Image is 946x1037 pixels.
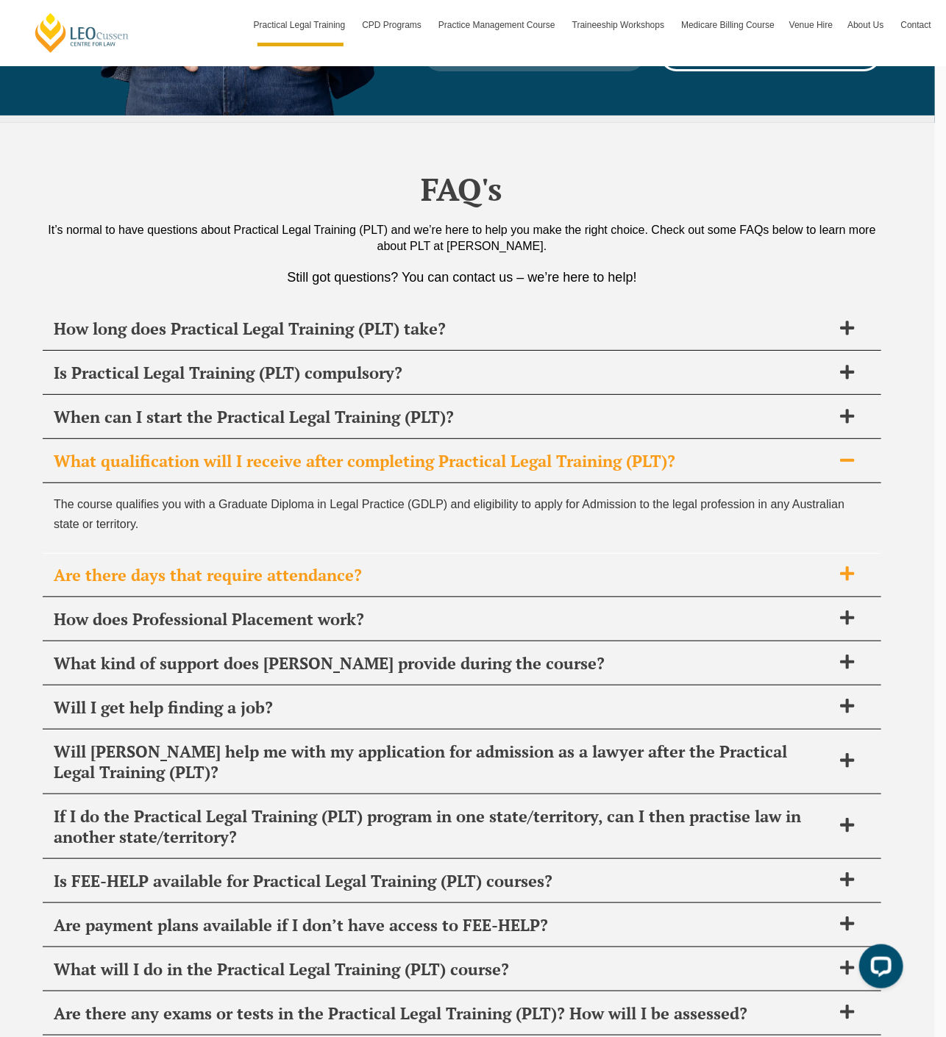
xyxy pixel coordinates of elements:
span: Will [PERSON_NAME] help me with my application for admission as a lawyer after the Practical Lega... [54,741,832,783]
a: CPD Programs [355,4,431,46]
span: What kind of support does [PERSON_NAME] provide during the course? [54,653,832,674]
span: How does Professional Placement work? [54,609,832,630]
a: Contact [894,4,939,46]
span: Will I get help finding a job? [54,697,832,718]
a: Practice Management Course [431,4,565,46]
a: [PERSON_NAME] Centre for Law [33,12,131,54]
div: It’s normal to have questions about Practical Legal Training (PLT) and we’re here to help you mak... [43,222,881,254]
a: About Us [840,4,893,46]
a: Traineeship Workshops [565,4,674,46]
span: Is FEE-HELP available for Practical Legal Training (PLT) courses? [54,871,832,891]
a: Medicare Billing Course [674,4,782,46]
iframe: LiveChat chat widget [847,938,909,1000]
span: How long does Practical Legal Training (PLT) take? [54,318,832,339]
span: Are there days that require attendance? [54,565,832,585]
p: The course qualifies you with a Graduate Diploma in Legal Practice (GDLP) and eligibility to appl... [54,494,870,534]
h2: FAQ's [43,171,881,207]
span: What qualification will I receive after completing Practical Legal Training (PLT)? [54,451,832,471]
span: Are payment plans available if I don’t have access to FEE-HELP? [54,915,832,936]
span: Are there any exams or tests in the Practical Legal Training (PLT)? How will I be assessed? [54,1003,832,1024]
a: Venue Hire [782,4,840,46]
a: Practical Legal Training [246,4,355,46]
span: What will I do in the Practical Legal Training (PLT) course? [54,959,832,980]
span: Is Practical Legal Training (PLT) compulsory? [54,363,832,383]
p: Still got questions? You can contact us – we’re here to help! [43,269,881,285]
span: If I do the Practical Legal Training (PLT) program in one state/territory, can I then practise la... [54,806,832,847]
span: When can I start the Practical Legal Training (PLT)? [54,407,832,427]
